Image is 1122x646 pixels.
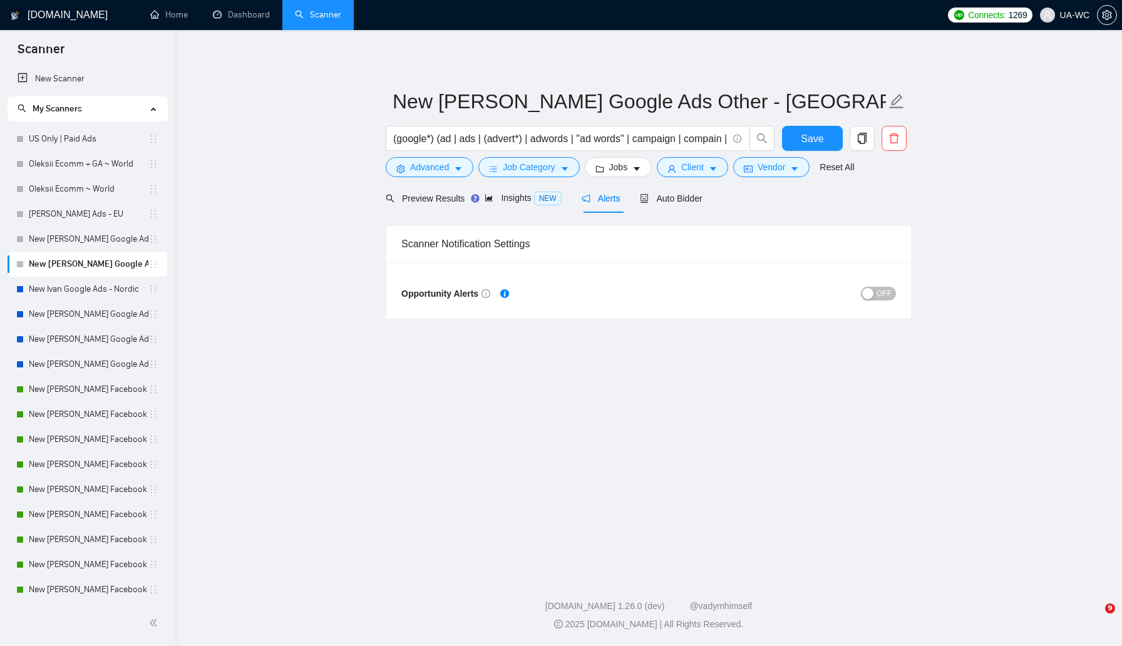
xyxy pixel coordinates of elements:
span: caret-down [709,164,718,173]
span: holder [148,535,158,545]
li: US Only | Paid Ads [8,126,167,151]
li: New Ivan Google Ads - UAE/JP/CN/IL/SG/HK/QA/SA [8,327,167,352]
span: idcard [744,164,753,173]
span: holder [148,560,158,570]
span: info-circle [481,289,490,298]
li: Ivan Paid Ads - EU [8,202,167,227]
a: New [PERSON_NAME] Google Ads - Rest of the World excl. Poor [29,352,148,377]
a: New Ivan Google Ads - Nordic [29,277,148,302]
a: New Scanner [18,66,157,91]
a: New [PERSON_NAME] Facebook Ads Other Specific - [GEOGRAPHIC_DATA]|[GEOGRAPHIC_DATA] [29,402,148,427]
span: search [750,133,774,144]
span: holder [148,434,158,444]
input: Search Freelance Jobs... [393,131,728,146]
a: Oleksii Ecomm ~ World [29,177,148,202]
span: Advanced [410,160,449,174]
li: New Ivan Facebook Ads - EU+CH ex Nordic [8,452,167,477]
span: Connects: [968,8,1006,22]
span: holder [148,284,158,294]
li: New Ivan Google Ads - Rest of the World excl. Poor [8,352,167,377]
li: New Ivan Facebook Ads - /AU/NZ/ [8,527,167,552]
span: robot [640,194,649,203]
li: New Ivan Facebook Ads - Rest of the World [8,577,167,602]
span: holder [148,234,158,244]
span: edit [888,93,905,110]
span: user [667,164,676,173]
a: New [PERSON_NAME] Facebook Ads Other non-Specific - [GEOGRAPHIC_DATA]|[GEOGRAPHIC_DATA] [29,427,148,452]
li: New Scanner [8,66,167,91]
a: New [PERSON_NAME] Google Ads - AU/[GEOGRAPHIC_DATA]/IR/[GEOGRAPHIC_DATA]/[GEOGRAPHIC_DATA] [29,302,148,327]
a: New [PERSON_NAME] Facebook Ads - /AU/[GEOGRAPHIC_DATA]/ [29,527,148,552]
li: Oleksii Ecomm + GA ~ World [8,151,167,177]
span: holder [148,184,158,194]
span: setting [396,164,405,173]
a: New [PERSON_NAME] Facebook Ads - Nordic [29,477,148,502]
span: Insights [485,193,561,203]
span: delete [882,133,906,144]
a: dashboardDashboard [213,9,270,20]
button: Save [782,126,843,151]
span: holder [148,585,158,595]
span: bars [489,164,498,173]
span: setting [1098,10,1116,20]
button: userClientcaret-down [657,157,728,177]
img: upwork-logo.png [954,10,964,20]
span: 1269 [1009,8,1027,22]
li: New Ivan Facebook Ads Other non-Specific - US|CA [8,427,167,452]
button: idcardVendorcaret-down [733,157,810,177]
span: Alerts [582,193,620,203]
button: barsJob Categorycaret-down [478,157,579,177]
span: copyright [554,620,563,628]
a: @vadymhimself [689,601,752,611]
button: copy [850,126,875,151]
a: Reset All [820,160,854,174]
a: US Only | Paid Ads [29,126,148,151]
a: New [PERSON_NAME] Facebook Ads Leads - [GEOGRAPHIC_DATA]|[GEOGRAPHIC_DATA] [29,377,148,402]
span: folder [595,164,604,173]
li: New Ivan Google Ads - Nordic [8,277,167,302]
a: New [PERSON_NAME] Facebook Ads - [GEOGRAPHIC_DATA]/IR/[GEOGRAPHIC_DATA] [29,502,148,527]
a: homeHome [150,9,188,20]
span: info-circle [733,135,741,143]
input: Scanner name... [393,86,886,117]
span: holder [148,309,158,319]
li: New Ivan Facebook Ads - UK/IR/SA [8,502,167,527]
a: New [PERSON_NAME] Facebook Ads - Rest of the World [29,577,148,602]
button: delete [882,126,907,151]
li: New Ivan Facebook Ads Leads - US|CA [8,377,167,402]
li: New Ivan Facebook Ads - UAE/JP/CN/IL/SG/HK/QA/SA [8,552,167,577]
a: New [PERSON_NAME] Google Ads Other - [GEOGRAPHIC_DATA]|[GEOGRAPHIC_DATA] [29,252,148,277]
span: caret-down [632,164,641,173]
span: holder [148,134,158,144]
span: holder [148,359,158,369]
span: user [1043,11,1052,19]
span: caret-down [560,164,569,173]
span: copy [850,133,874,144]
span: Scanner [8,40,75,66]
span: OFF [877,287,892,300]
span: search [386,194,394,203]
span: Vendor [758,160,785,174]
span: holder [148,259,158,269]
span: holder [148,459,158,469]
div: 2025 [DOMAIN_NAME] | All Rights Reserved. [185,618,1112,631]
span: holder [148,209,158,219]
div: Tooltip anchor [499,288,510,299]
a: [DOMAIN_NAME] 1.26.0 (dev) [545,601,665,611]
button: setting [1097,5,1117,25]
span: holder [148,510,158,520]
span: Preview Results [386,193,465,203]
a: New [PERSON_NAME] Facebook Ads - [GEOGRAPHIC_DATA]/JP/CN/[GEOGRAPHIC_DATA]/SG/HK/QA/[GEOGRAPHIC_D... [29,552,148,577]
li: Oleksii Ecomm ~ World [8,177,167,202]
a: [PERSON_NAME] Ads - EU [29,202,148,227]
button: folderJobscaret-down [585,157,652,177]
a: New [PERSON_NAME] Facebook Ads - EU+CH ex Nordic [29,452,148,477]
span: My Scanners [18,103,82,114]
button: settingAdvancedcaret-down [386,157,473,177]
a: New [PERSON_NAME] Google Ads - [GEOGRAPHIC_DATA]/JP/CN/IL/SG/HK/QA/[GEOGRAPHIC_DATA] [29,327,148,352]
li: New Ivan Google Ads - EU+CH ex Nordic [8,227,167,252]
li: New Ivan Google Ads - AU/UK/IR/NZ/SA [8,302,167,327]
button: search [749,126,775,151]
li: New Ivan Facebook Ads Other Specific - US|CA [8,402,167,427]
div: Tooltip anchor [470,193,481,204]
